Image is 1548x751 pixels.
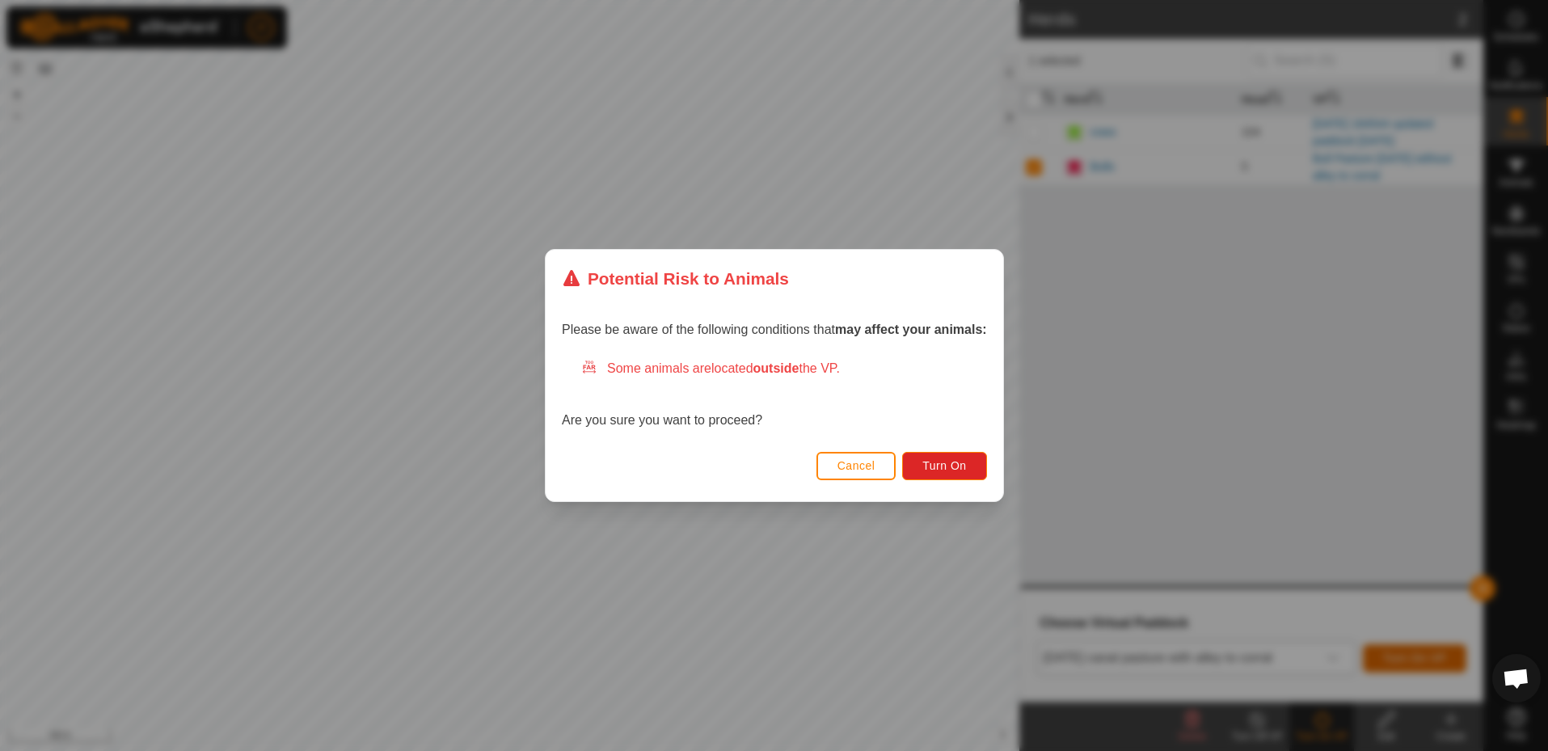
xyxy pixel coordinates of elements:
div: Potential Risk to Animals [562,266,789,291]
button: Turn On [902,452,986,480]
a: Open chat [1492,654,1541,702]
button: Cancel [816,452,896,480]
span: located the VP. [711,361,840,375]
div: Are you sure you want to proceed? [562,359,987,430]
span: Please be aware of the following conditions that [562,323,987,336]
span: Cancel [837,459,875,472]
div: Some animals are [581,359,987,378]
span: Turn On [922,459,966,472]
strong: may affect your animals: [835,323,987,336]
strong: outside [753,361,799,375]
